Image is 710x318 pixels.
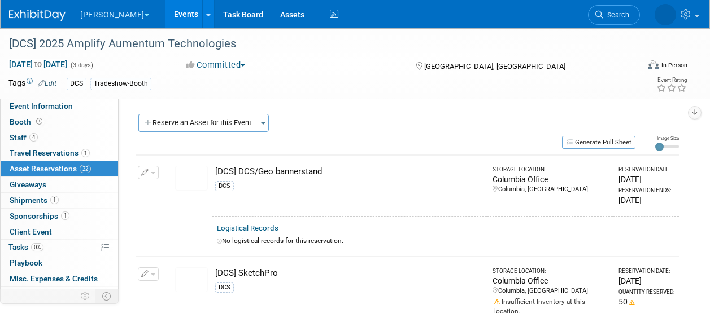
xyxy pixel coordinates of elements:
[1,130,118,145] a: Staff4
[215,166,482,178] div: [DCS] DCS/Geo bannerstand
[493,174,608,185] div: Columbia Office
[618,296,674,307] div: 50
[95,289,119,303] td: Toggle Event Tabs
[76,289,95,303] td: Personalize Event Tab Strip
[1,255,118,271] a: Playbook
[1,193,118,208] a: Shipments1
[618,288,674,296] div: Quantity Reserved:
[31,243,43,251] span: 0%
[1,224,118,240] a: Client Event
[1,161,118,176] a: Asset Reservations22
[215,267,482,279] div: [DCS] SketchPro
[175,267,208,292] img: View Images
[10,196,59,205] span: Shipments
[589,59,687,76] div: Event Format
[215,282,234,293] div: DCS
[493,286,608,295] div: Columbia, [GEOGRAPHIC_DATA]
[618,166,674,174] div: Reservation Date:
[29,133,38,142] span: 4
[10,180,46,189] span: Giveaways
[182,59,250,71] button: Committed
[69,61,93,69] span: (3 days)
[34,117,45,126] span: Booth not reserved yet
[603,11,629,19] span: Search
[493,185,608,194] div: Columbia, [GEOGRAPHIC_DATA]
[50,196,59,204] span: 1
[618,275,674,286] div: [DATE]
[5,34,629,54] div: [DCS] 2025 Amplify Aumentum Technologies
[38,79,56,87] a: Edit
[8,242,43,251] span: Tasks
[424,62,565,70] span: [GEOGRAPHIC_DATA], [GEOGRAPHIC_DATA]
[10,164,91,173] span: Asset Reservations
[10,274,98,283] span: Misc. Expenses & Credits
[8,77,56,90] td: Tags
[138,114,258,132] button: Reserve an Asset for this Event
[217,236,674,246] div: No logistical records for this reservation.
[618,174,674,185] div: [DATE]
[8,59,68,69] span: [DATE] [DATE]
[493,166,608,174] div: Storage Location:
[10,101,73,111] span: Event Information
[493,275,608,286] div: Columbia Office
[10,117,45,126] span: Booth
[562,136,635,149] button: Generate Pull Sheet
[1,177,118,192] a: Giveaways
[1,209,118,224] a: Sponsorships1
[1,240,118,255] a: Tasks0%
[618,267,674,275] div: Reservation Date:
[80,165,91,173] span: 22
[217,224,278,232] a: Logistical Records
[588,5,640,25] a: Search
[493,267,608,275] div: Storage Location:
[175,166,208,191] img: View Images
[9,10,66,21] img: ExhibitDay
[655,135,679,142] div: Image Size
[81,149,90,157] span: 1
[656,77,687,83] div: Event Rating
[61,211,69,220] span: 1
[655,4,676,25] img: Alexis Rump
[1,99,118,114] a: Event Information
[10,227,52,236] span: Client Event
[215,181,234,191] div: DCS
[10,211,69,220] span: Sponsorships
[33,60,43,69] span: to
[1,145,118,161] a: Travel Reservations1
[661,61,687,69] div: In-Person
[10,148,90,157] span: Travel Reservations
[90,78,151,90] div: Tradeshow-Booth
[618,187,674,195] div: Reservation Ends:
[10,258,42,267] span: Playbook
[648,60,659,69] img: Format-Inperson.png
[10,133,38,142] span: Staff
[1,114,118,130] a: Booth
[493,295,608,316] div: Insufficient Inventory at this location.
[67,78,86,90] div: DCS
[1,271,118,286] a: Misc. Expenses & Credits
[618,195,674,206] div: [DATE]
